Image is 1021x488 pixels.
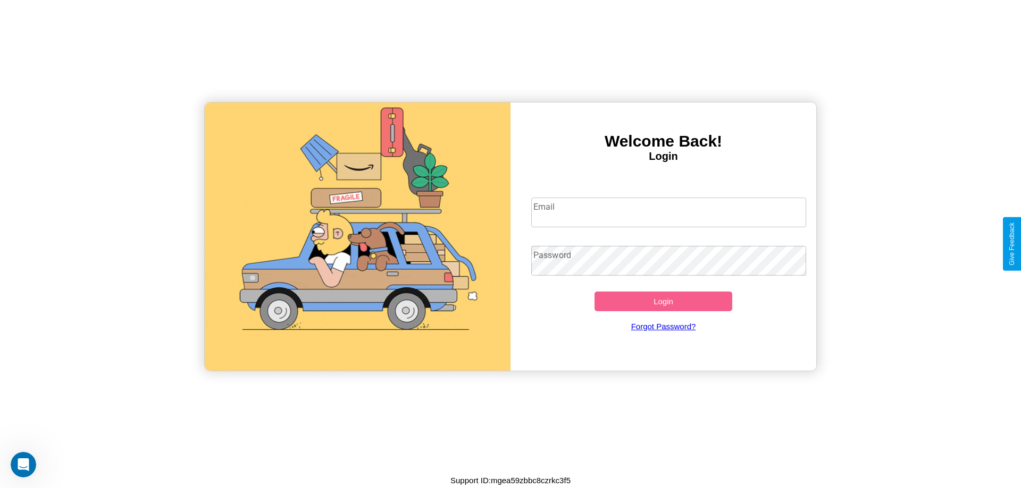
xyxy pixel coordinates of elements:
h3: Welcome Back! [510,132,816,150]
img: gif [205,102,510,371]
a: Forgot Password? [526,311,801,341]
p: Support ID: mgea59zbbc8czrkc3f5 [450,473,571,487]
h4: Login [510,150,816,162]
iframe: Intercom live chat [11,452,36,477]
button: Login [595,292,732,311]
div: Give Feedback [1008,222,1016,266]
